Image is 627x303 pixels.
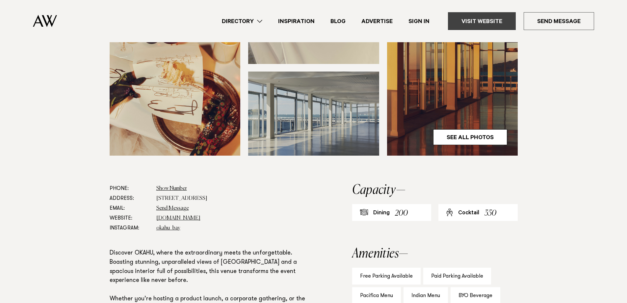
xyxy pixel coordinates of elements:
[373,209,390,217] div: Dining
[110,184,151,194] dt: Phone:
[484,207,496,220] div: 350
[395,207,408,220] div: 200
[352,184,518,197] h2: Capacity
[156,216,200,221] a: [DOMAIN_NAME]
[448,12,516,30] a: Visit Website
[352,247,518,260] h2: Amenities
[352,268,421,285] div: Free Parking Available
[433,129,507,145] a: See All Photos
[156,194,310,203] dd: [STREET_ADDRESS]
[110,223,151,233] dt: Instagram:
[458,209,479,217] div: Cocktail
[110,203,151,213] dt: Email:
[156,186,187,191] a: Show Number
[156,226,180,231] a: okahu_bay
[110,194,151,203] dt: Address:
[33,15,57,27] img: Auckland Weddings Logo
[524,12,594,30] a: Send Message
[423,268,491,285] div: Paid Parking Available
[323,17,353,26] a: Blog
[270,17,323,26] a: Inspiration
[353,17,401,26] a: Advertise
[401,17,437,26] a: Sign In
[156,206,189,211] a: Send Message
[110,213,151,223] dt: Website:
[214,17,270,26] a: Directory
